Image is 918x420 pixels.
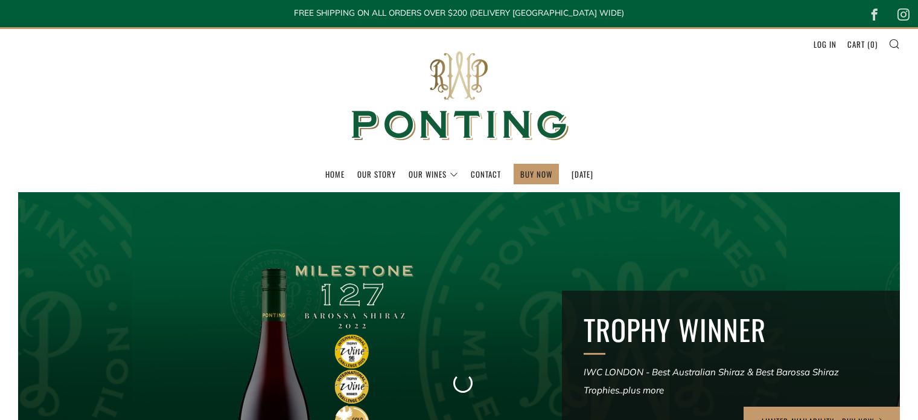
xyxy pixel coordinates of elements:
[584,312,878,347] h2: TROPHY WINNER
[339,29,580,164] img: Ponting Wines
[814,34,837,54] a: Log in
[572,164,593,184] a: [DATE]
[870,38,875,50] span: 0
[409,164,458,184] a: Our Wines
[584,366,839,396] em: IWC LONDON - Best Australian Shiraz & Best Barossa Shiraz Trophies..plus more
[357,164,396,184] a: Our Story
[471,164,501,184] a: Contact
[325,164,345,184] a: Home
[520,164,552,184] a: BUY NOW
[847,34,878,54] a: Cart (0)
